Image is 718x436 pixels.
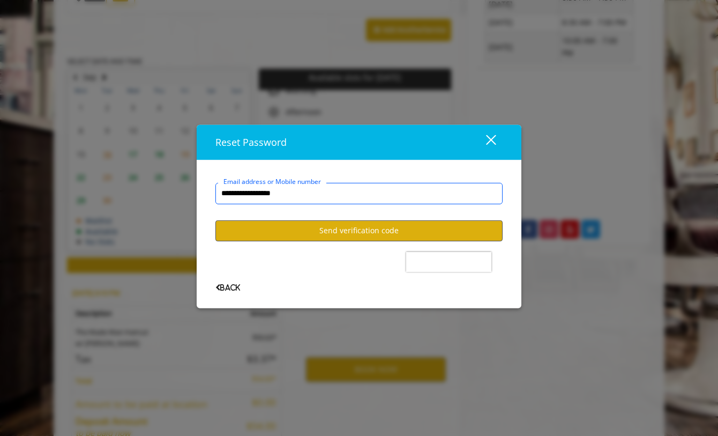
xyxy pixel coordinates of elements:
button: close dialog [466,131,503,153]
div: close dialog [474,134,495,150]
button: Send verification code [215,220,503,241]
input: Email address or Mobile number [215,183,503,204]
label: Email address or Mobile number [218,176,326,187]
span: Reset Password [215,136,287,149]
span: Back [215,284,240,291]
iframe: reCAPTCHA [406,252,491,272]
